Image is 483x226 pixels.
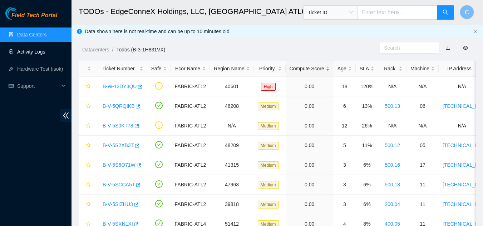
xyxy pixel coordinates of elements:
td: 0.00 [286,96,334,116]
a: [TECHNICAL_ID] [443,162,482,168]
input: Search [384,44,430,52]
a: [TECHNICAL_ID] [443,142,482,148]
span: star [86,84,91,90]
td: FABRIC-ATL2 [171,77,210,96]
td: 0.00 [286,77,334,96]
span: search [443,9,448,16]
td: N/A [378,77,406,96]
td: FABRIC-ATL2 [171,155,210,175]
span: / [112,47,113,52]
a: [TECHNICAL_ID] [443,103,482,109]
a: B-V-5SCCA5T [103,182,135,187]
td: 05 [406,136,439,155]
span: Medium [258,102,279,110]
td: 3 [334,195,356,214]
td: 11 [406,175,439,195]
a: download [445,45,450,51]
a: Todos (B-3-1H831VX) [116,47,165,52]
span: exclamation-circle [155,82,163,90]
span: check-circle [155,141,163,149]
td: 3 [334,155,356,175]
td: N/A [210,116,254,136]
span: C [465,8,469,17]
a: 500.13 [385,103,400,109]
td: 40601 [210,77,254,96]
span: star [86,182,91,188]
td: 06 [406,96,439,116]
span: star [86,104,91,109]
td: 0.00 [286,195,334,214]
td: 17 [406,155,439,175]
span: close [473,29,478,34]
span: check-circle [155,102,163,109]
td: 47963 [210,175,254,195]
td: FABRIC-ATL2 [171,136,210,155]
td: 0.00 [286,136,334,155]
span: Support [17,79,59,93]
td: N/A [406,116,439,136]
button: star [83,179,91,190]
td: FABRIC-ATL2 [171,96,210,116]
span: double-left [60,109,72,122]
span: Ticket ID [308,7,353,18]
a: 200.04 [385,201,400,207]
a: Activity Logs [17,49,45,55]
span: Field Tech Portal [11,12,57,19]
a: B-V-5SIZHU3 [103,201,133,207]
td: 6% [356,195,378,214]
span: High [261,83,276,91]
td: 0.00 [286,175,334,195]
td: 12 [334,116,356,136]
button: star [83,81,91,92]
td: 41315 [210,155,254,175]
span: Medium [258,161,279,169]
a: B-V-5QRQIKB [103,103,134,109]
td: 6% [356,155,378,175]
a: 500.12 [385,142,400,148]
td: 11 [406,195,439,214]
td: 5 [334,136,356,155]
span: Medium [258,201,279,209]
button: star [83,120,91,131]
td: 0.00 [286,116,334,136]
td: FABRIC-ATL2 [171,175,210,195]
a: Akamai TechnologiesField Tech Portal [5,13,57,22]
td: 11% [356,136,378,155]
span: check-circle [155,180,163,188]
td: 39818 [210,195,254,214]
a: B-V-5S0KT78 [103,123,133,129]
td: 48209 [210,136,254,155]
td: 6 [334,96,356,116]
span: star [86,143,91,149]
span: Medium [258,142,279,150]
td: 120% [356,77,378,96]
span: star [86,123,91,129]
span: eye [463,45,468,50]
button: C [460,5,474,19]
a: [TECHNICAL_ID] [443,182,482,187]
span: exclamation-circle [155,121,163,129]
td: FABRIC-ATL2 [171,195,210,214]
a: 500.16 [385,162,400,168]
span: star [86,202,91,207]
a: Data Centers [17,32,46,37]
a: Hardware Test (isok) [17,66,63,72]
a: 500.18 [385,182,400,187]
input: Enter text here... [357,5,437,20]
button: star [83,100,91,112]
button: star [83,159,91,171]
a: B-W-12DY3QU [103,84,137,89]
td: FABRIC-ATL2 [171,116,210,136]
span: check-circle [155,161,163,168]
button: star [83,199,91,210]
span: read [9,84,14,89]
a: [TECHNICAL_ID] [443,201,482,207]
td: 13% [356,96,378,116]
img: Akamai Technologies [5,7,36,20]
td: 0.00 [286,155,334,175]
td: 3 [334,175,356,195]
span: Medium [258,181,279,189]
button: download [440,42,456,54]
span: Medium [258,122,279,130]
td: N/A [378,116,406,136]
